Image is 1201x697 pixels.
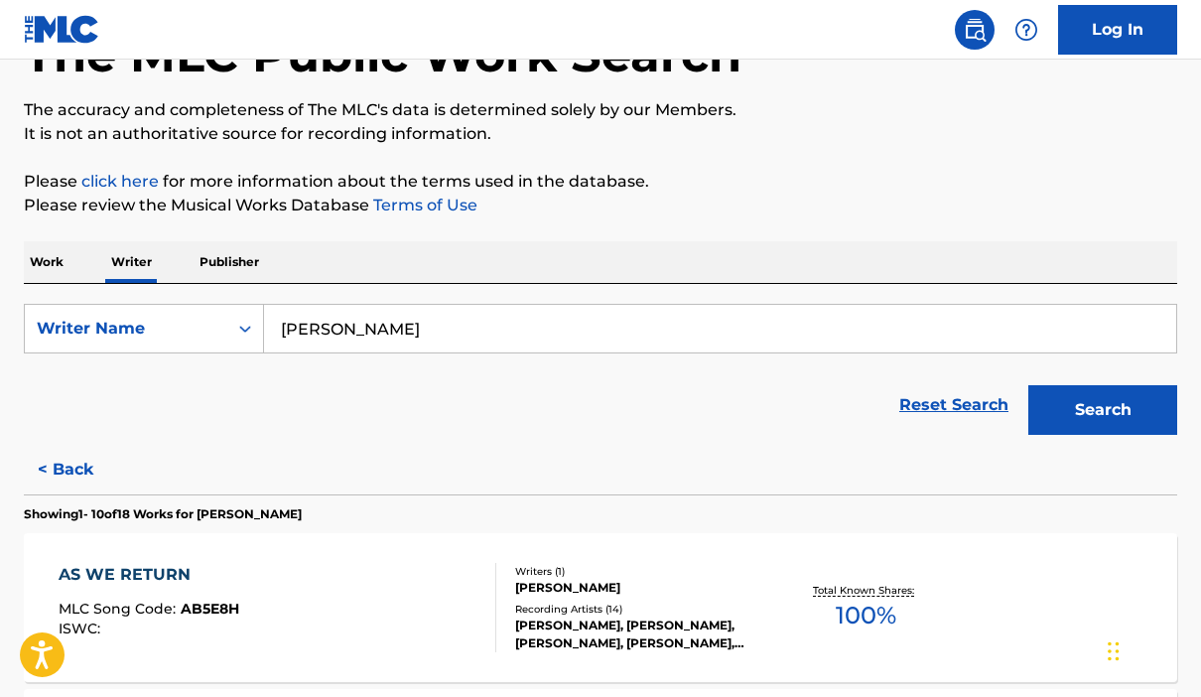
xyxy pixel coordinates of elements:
[24,194,1177,217] p: Please review the Musical Works Database
[24,98,1177,122] p: The accuracy and completeness of The MLC's data is determined solely by our Members.
[194,241,265,283] p: Publisher
[24,15,100,44] img: MLC Logo
[24,122,1177,146] p: It is not an authoritative source for recording information.
[105,241,158,283] p: Writer
[515,564,770,579] div: Writers ( 1 )
[59,563,239,587] div: AS WE RETURN
[813,583,919,598] p: Total Known Shares:
[59,620,105,637] span: ISWC :
[889,383,1018,427] a: Reset Search
[963,18,987,42] img: search
[24,445,143,494] button: < Back
[1108,622,1120,681] div: Drag
[1102,602,1201,697] iframe: Chat Widget
[955,10,995,50] a: Public Search
[24,170,1177,194] p: Please for more information about the terms used in the database.
[369,196,477,214] a: Terms of Use
[24,505,302,523] p: Showing 1 - 10 of 18 Works for [PERSON_NAME]
[24,533,1177,682] a: AS WE RETURNMLC Song Code:AB5E8HISWC:Writers (1)[PERSON_NAME]Recording Artists (14)[PERSON_NAME],...
[1014,18,1038,42] img: help
[836,598,896,633] span: 100 %
[181,600,239,618] span: AB5E8H
[81,172,159,191] a: click here
[1006,10,1046,50] div: Help
[59,600,181,618] span: MLC Song Code :
[515,617,770,652] div: [PERSON_NAME], [PERSON_NAME], [PERSON_NAME], [PERSON_NAME], [PERSON_NAME]
[37,317,215,341] div: Writer Name
[24,241,69,283] p: Work
[1028,385,1177,435] button: Search
[515,579,770,597] div: [PERSON_NAME]
[24,304,1177,445] form: Search Form
[1058,5,1177,55] a: Log In
[515,602,770,617] div: Recording Artists ( 14 )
